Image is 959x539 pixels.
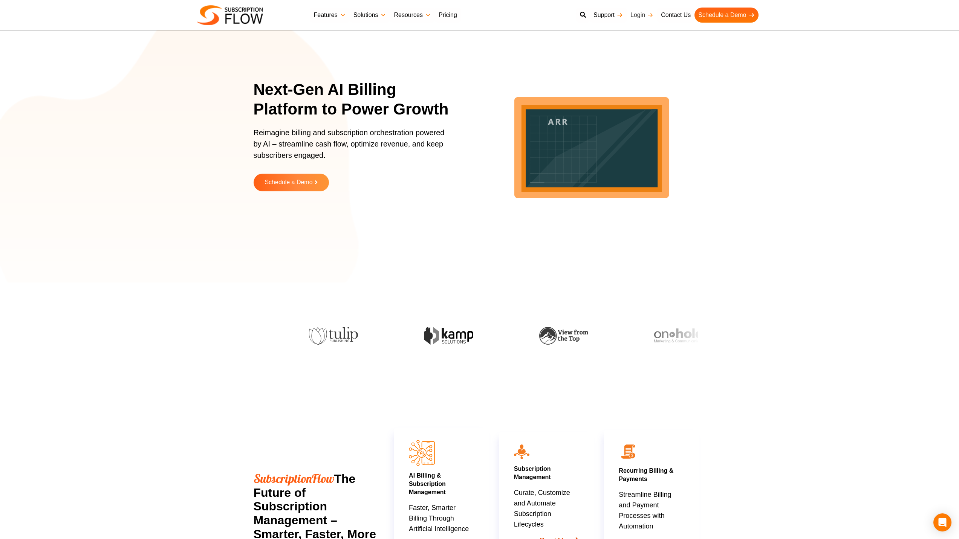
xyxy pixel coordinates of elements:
[418,327,467,345] img: kamp-solution
[627,8,657,23] a: Login
[514,444,529,459] img: icon10
[619,442,638,461] img: 02
[254,471,334,486] span: SubscriptionFlow
[514,466,551,480] a: Subscription Management
[657,8,694,23] a: Contact Us
[533,327,582,345] img: view-from-the-top
[254,80,459,119] h1: Next-Gen AI Billing Platform to Power Growth
[694,8,758,23] a: Schedule a Demo
[350,8,390,23] a: Solutions
[933,513,951,531] div: Open Intercom Messenger
[435,8,461,23] a: Pricing
[619,467,673,482] a: Recurring Billing & Payments
[254,127,450,168] p: Reimagine billing and subscription orchestration powered by AI – streamline cash flow, optimize r...
[303,327,352,345] img: tulip-publishing
[310,8,350,23] a: Features
[409,472,446,495] a: AI Billing & Subscription Management
[197,5,263,25] img: Subscriptionflow
[409,440,435,466] img: AI Billing & Subscription Managements
[590,8,627,23] a: Support
[390,8,434,23] a: Resources
[265,179,312,186] span: Schedule a Demo
[254,174,329,191] a: Schedule a Demo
